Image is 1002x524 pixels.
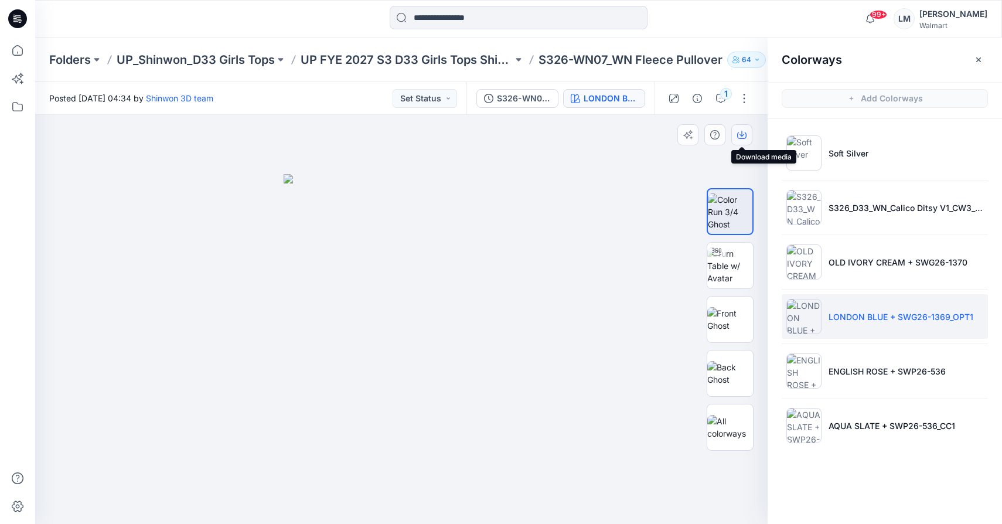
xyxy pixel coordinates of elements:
img: Back Ghost [707,361,753,386]
div: LM [894,8,915,29]
p: Soft Silver [829,147,868,159]
img: Color Run 3/4 Ghost [708,193,752,230]
button: LONDON BLUE + SWG26-1369_OPT1 [563,89,645,108]
a: Shinwon 3D team [146,93,213,103]
img: Soft Silver [786,135,822,171]
button: S326-WN07_WN Fleece Pullover [476,89,558,108]
p: LONDON BLUE + SWG26-1369_OPT1 [829,311,973,323]
span: Posted [DATE] 04:34 by [49,92,213,104]
img: S326_D33_WN_Calico Ditsy V1_CW3_Black Soot_WM [786,190,822,225]
h2: Colorways [782,53,842,67]
p: S326-WN07_WN Fleece Pullover [539,52,722,68]
p: S326_D33_WN_Calico Ditsy V1_CW3_Black Soot_WM [829,202,983,214]
a: UP FYE 2027 S3 D33 Girls Tops Shinwon [301,52,513,68]
div: S326-WN07_WN Fleece Pullover [497,92,551,105]
p: AQUA SLATE + SWP26-536_CC1 [829,420,955,432]
div: Walmart [919,21,987,30]
img: ENGLISH ROSE + SWP26-536 [786,353,822,389]
button: 64 [727,52,766,68]
span: 99+ [870,10,887,19]
button: 1 [711,89,730,108]
img: Front Ghost [707,307,753,332]
img: AQUA SLATE + SWP26-536_CC1 [786,408,822,443]
p: 64 [742,53,751,66]
img: OLD IVORY CREAM + SWG26-1370 [786,244,822,280]
img: LONDON BLUE + SWG26-1369_OPT1 [786,299,822,334]
div: LONDON BLUE + SWG26-1369_OPT1 [584,92,638,105]
p: ENGLISH ROSE + SWP26-536 [829,365,946,377]
div: 1 [720,88,732,100]
button: Details [688,89,707,108]
a: UP_Shinwon_D33 Girls Tops [117,52,275,68]
img: All colorways [707,415,753,440]
img: Turn Table w/ Avatar [707,247,753,284]
a: Folders [49,52,91,68]
p: OLD IVORY CREAM + SWG26-1370 [829,256,967,268]
div: [PERSON_NAME] [919,7,987,21]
